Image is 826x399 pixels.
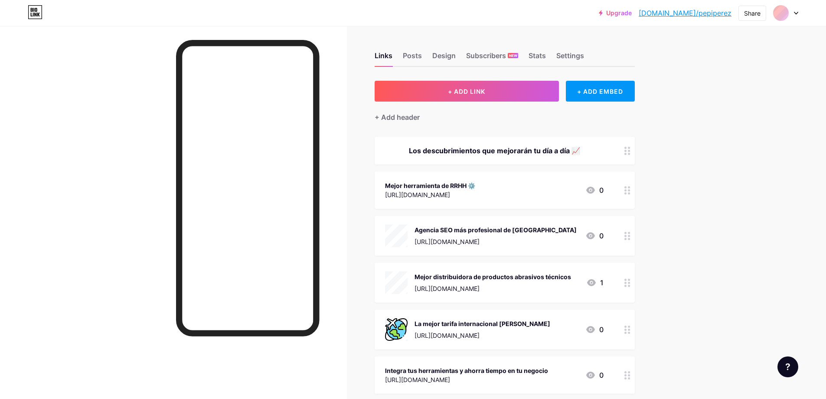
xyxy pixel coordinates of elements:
[586,277,604,288] div: 1
[466,50,518,66] div: Subscribers
[744,9,761,18] div: Share
[585,231,604,241] div: 0
[415,225,577,234] div: Agencia SEO más profesional de [GEOGRAPHIC_DATA]
[432,50,456,66] div: Design
[385,375,548,384] div: [URL][DOMAIN_NAME]
[415,237,577,246] div: [URL][DOMAIN_NAME]
[639,8,731,18] a: [DOMAIN_NAME]/pepiperez
[385,181,475,190] div: Mejor herramienta de RRHH ⚙️​
[403,50,422,66] div: Posts
[585,370,604,380] div: 0
[375,112,420,122] div: + Add header
[415,331,550,340] div: [URL][DOMAIN_NAME]
[375,81,559,102] button: + ADD LINK
[509,53,517,58] span: NEW
[448,88,485,95] span: + ADD LINK
[529,50,546,66] div: Stats
[556,50,584,66] div: Settings
[585,324,604,335] div: 0
[599,10,632,16] a: Upgrade
[415,272,571,281] div: Mejor distribuidora de productos abrasivos técnicos
[375,50,392,66] div: Links
[385,145,604,156] div: Los descubrimientos que mejorarán tu día a día 📈
[385,190,475,199] div: [URL][DOMAIN_NAME]
[385,366,548,375] div: Integra tus herramientas y ahorra tiempo en tu negocio
[415,284,571,293] div: [URL][DOMAIN_NAME]
[585,185,604,195] div: 0
[385,318,408,341] img: La mejor tarifa internacional del mercado
[415,319,550,328] div: La mejor tarifa internacional [PERSON_NAME]
[566,81,635,102] div: + ADD EMBED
